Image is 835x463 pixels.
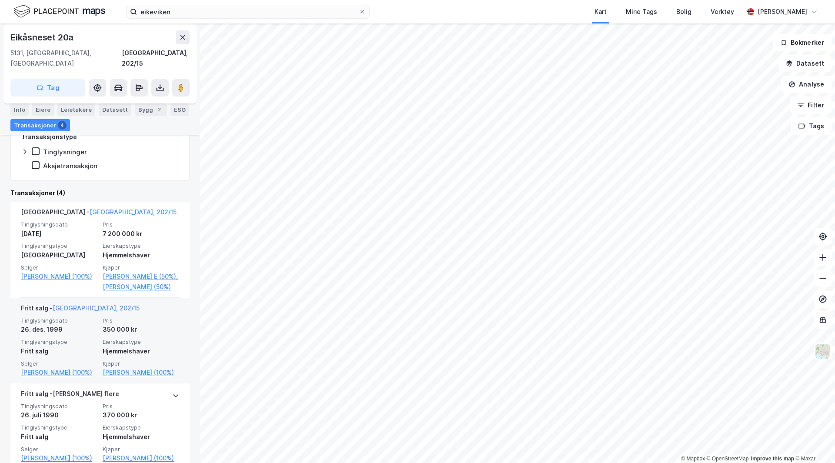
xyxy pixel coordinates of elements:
[103,446,179,453] span: Kjøper
[103,410,179,420] div: 370 000 kr
[21,403,97,410] span: Tinglysningsdato
[103,360,179,367] span: Kjøper
[103,432,179,442] div: Hjemmelshaver
[595,7,607,17] div: Kart
[21,264,97,271] span: Selger
[103,264,179,271] span: Kjøper
[103,282,179,292] a: [PERSON_NAME] (50%)
[711,7,734,17] div: Verktøy
[21,221,97,228] span: Tinglysningsdato
[135,103,167,116] div: Bygg
[21,317,97,324] span: Tinglysningsdato
[626,7,657,17] div: Mine Tags
[137,5,359,18] input: Søk på adresse, matrikkel, gårdeiere, leietakere eller personer
[10,188,190,198] div: Transaksjoner (4)
[21,446,97,453] span: Selger
[778,55,832,72] button: Datasett
[103,221,179,228] span: Pris
[815,343,831,360] img: Z
[676,7,691,17] div: Bolig
[103,271,179,282] a: [PERSON_NAME] E (50%),
[10,48,122,69] div: 5131, [GEOGRAPHIC_DATA], [GEOGRAPHIC_DATA]
[21,271,97,282] a: [PERSON_NAME] (100%)
[103,242,179,250] span: Eierskapstype
[32,103,54,116] div: Eiere
[21,346,97,356] div: Fritt salg
[21,432,97,442] div: Fritt salg
[781,76,832,93] button: Analyse
[21,424,97,431] span: Tinglysningstype
[103,324,179,335] div: 350 000 kr
[751,456,794,462] a: Improve this map
[791,117,832,135] button: Tags
[10,119,70,131] div: Transaksjoner
[758,7,807,17] div: [PERSON_NAME]
[10,103,29,116] div: Info
[103,317,179,324] span: Pris
[58,121,67,130] div: 4
[21,338,97,346] span: Tinglysningstype
[707,456,749,462] a: OpenStreetMap
[103,229,179,239] div: 7 200 000 kr
[773,34,832,51] button: Bokmerker
[21,207,177,221] div: [GEOGRAPHIC_DATA] -
[681,456,705,462] a: Mapbox
[155,105,164,114] div: 2
[103,403,179,410] span: Pris
[43,162,97,170] div: Aksjetransaksjon
[21,367,97,378] a: [PERSON_NAME] (100%)
[57,103,95,116] div: Leietakere
[53,304,140,312] a: [GEOGRAPHIC_DATA], 202/15
[21,324,97,335] div: 26. des. 1999
[103,367,179,378] a: [PERSON_NAME] (100%)
[10,79,85,97] button: Tag
[14,4,105,19] img: logo.f888ab2527a4732fd821a326f86c7f29.svg
[21,360,97,367] span: Selger
[43,148,87,156] div: Tinglysninger
[103,250,179,260] div: Hjemmelshaver
[90,208,177,216] a: [GEOGRAPHIC_DATA], 202/15
[170,103,189,116] div: ESG
[103,338,179,346] span: Eierskapstype
[21,242,97,250] span: Tinglysningstype
[21,303,140,317] div: Fritt salg -
[103,346,179,356] div: Hjemmelshaver
[21,250,97,260] div: [GEOGRAPHIC_DATA]
[21,132,77,142] div: Transaksjonstype
[792,421,835,463] div: Kontrollprogram for chat
[21,410,97,420] div: 26. juli 1990
[21,389,119,403] div: Fritt salg - [PERSON_NAME] flere
[103,424,179,431] span: Eierskapstype
[792,421,835,463] iframe: Chat Widget
[122,48,190,69] div: [GEOGRAPHIC_DATA], 202/15
[790,97,832,114] button: Filter
[10,30,75,44] div: Eikåsneset 20a
[21,229,97,239] div: [DATE]
[99,103,131,116] div: Datasett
